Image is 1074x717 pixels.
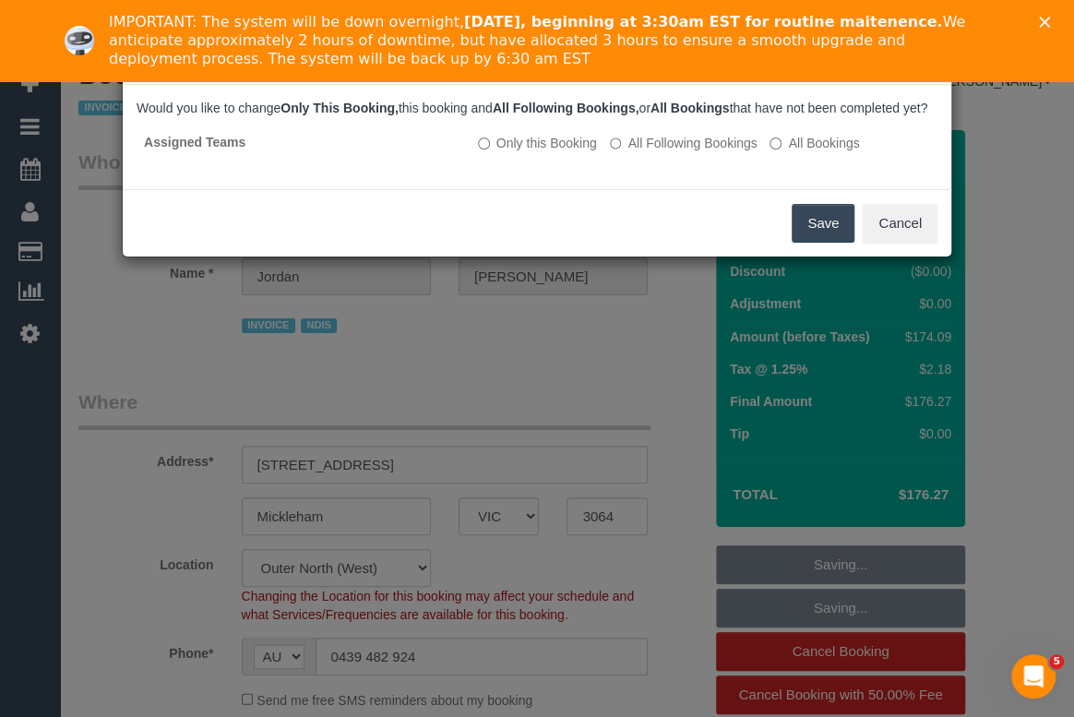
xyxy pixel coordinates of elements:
[770,137,782,149] input: All Bookings
[610,137,622,149] input: All Following Bookings
[137,99,937,117] p: Would you like to change this booking and or that have not been completed yet?
[464,13,942,30] b: [DATE], beginning at 3:30am EST for routine maitenence.
[650,101,730,115] b: All Bookings
[1011,654,1056,699] iframe: Intercom live chat
[109,13,980,68] div: IMPORTANT: The system will be down overnight, We anticipate approximately 2 hours of downtime, bu...
[280,101,399,115] b: Only This Booking,
[478,134,597,152] label: All other bookings in the series will remain the same.
[863,204,937,243] button: Cancel
[65,26,94,55] img: Profile image for Ellie
[1039,17,1057,28] div: Close
[1049,654,1064,669] span: 5
[610,134,758,152] label: This and all the bookings after it will be changed.
[770,134,859,152] label: All bookings that have not been completed yet will be changed.
[792,204,854,243] button: Save
[478,137,490,149] input: Only this Booking
[493,101,639,115] b: All Following Bookings,
[144,135,245,149] strong: Assigned Teams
